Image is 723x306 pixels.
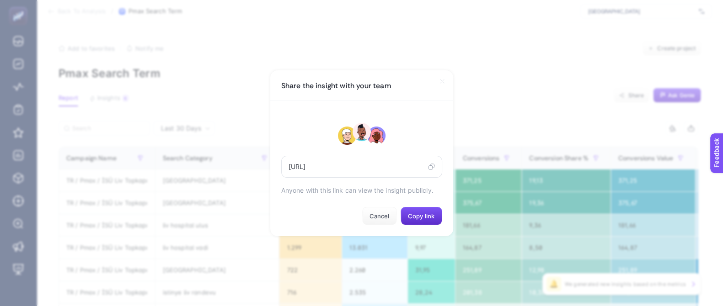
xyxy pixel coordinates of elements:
[401,207,442,225] button: Copy link
[370,212,390,220] span: Cancel
[338,123,386,145] img: avatar-group2.png
[5,3,35,10] span: Feedback
[408,212,434,220] span: Copy link
[362,207,397,225] button: Cancel
[281,185,442,196] p: Anyone with this link can view the insight publicly.
[281,81,391,90] h1: Share the insight with your team
[289,163,424,170] span: [URL]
